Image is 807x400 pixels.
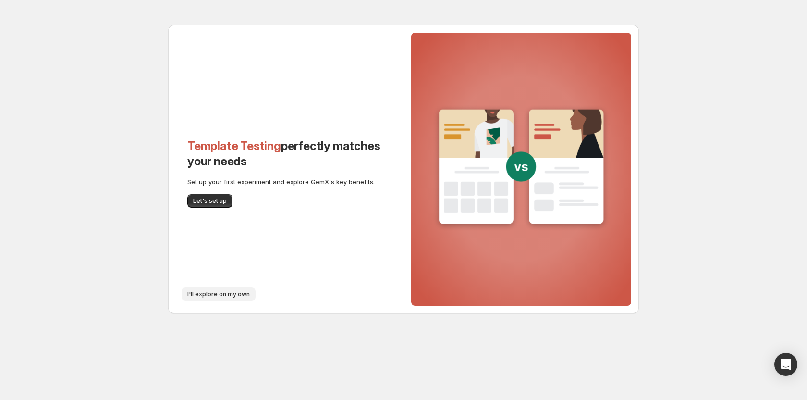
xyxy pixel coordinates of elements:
[187,194,232,208] button: Let's set up
[187,138,384,169] h2: perfectly matches your needs
[187,177,384,187] p: Set up your first experiment and explore GemX's key benefits.
[187,139,281,153] span: Template Testing
[774,353,797,376] div: Open Intercom Messenger
[187,290,250,298] span: I'll explore on my own
[432,104,610,233] img: template-testing-guide-bg
[193,197,227,205] span: Let's set up
[182,287,256,301] button: I'll explore on my own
